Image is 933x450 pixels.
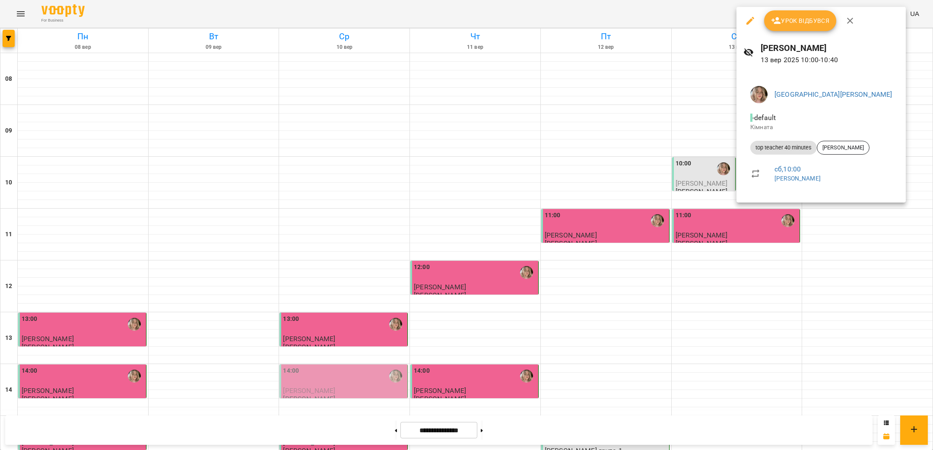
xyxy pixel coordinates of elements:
img: 96e0e92443e67f284b11d2ea48a6c5b1.jpg [750,86,768,103]
p: 13 вер 2025 10:00 - 10:40 [761,55,899,65]
span: [PERSON_NAME] [817,144,869,152]
span: top teacher 40 minutes [750,144,817,152]
div: [PERSON_NAME] [817,141,870,155]
a: [GEOGRAPHIC_DATA][PERSON_NAME] [774,90,892,98]
a: сб , 10:00 [774,165,801,173]
a: [PERSON_NAME] [774,175,821,182]
span: Урок відбувся [771,16,830,26]
p: Кімната [750,123,892,132]
span: - default [750,114,777,122]
h6: [PERSON_NAME] [761,41,899,55]
button: Урок відбувся [764,10,837,31]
